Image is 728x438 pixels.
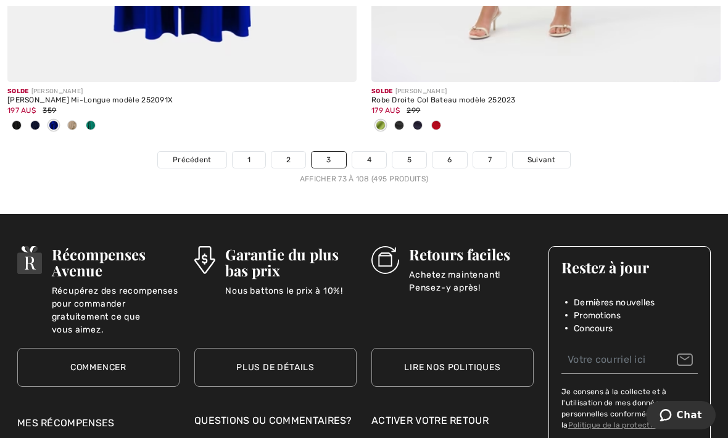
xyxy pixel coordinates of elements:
[409,268,534,293] p: Achetez maintenant! Pensez-y après!
[7,88,29,95] span: Solde
[371,413,534,428] a: Activer votre retour
[574,322,613,335] span: Concours
[371,87,721,96] div: [PERSON_NAME]
[352,152,386,168] a: 4
[17,417,115,429] a: Mes récompenses
[52,284,180,309] p: Récupérez des recompenses pour commander gratuitement ce que vous aimez.
[194,348,357,387] a: Plus de détails
[7,116,26,136] div: Black
[371,116,390,136] div: Greenery
[52,246,180,278] h3: Récompenses Avenue
[408,116,427,136] div: Midnight Blue
[173,154,212,165] span: Précédent
[392,152,426,168] a: 5
[561,346,698,374] input: Votre courriel ici
[158,152,226,168] a: Précédent
[371,106,400,115] span: 179 AU$
[371,96,721,105] div: Robe Droite Col Bateau modèle 252023
[390,116,408,136] div: Black
[561,386,698,431] label: Je consens à la collecte et à l'utilisation de mes données personnelles conformément à la .
[225,284,357,309] p: Nous battons le prix à 10%!
[225,246,357,278] h3: Garantie du plus bas prix
[432,152,466,168] a: 6
[574,309,621,322] span: Promotions
[473,152,507,168] a: 7
[194,246,215,274] img: Garantie du plus bas prix
[26,116,44,136] div: Midnight Blue
[194,413,357,434] div: Questions ou commentaires?
[312,152,345,168] a: 3
[407,106,420,115] span: 299
[371,348,534,387] a: Lire nos politiques
[527,154,555,165] span: Suivant
[271,152,305,168] a: 2
[561,259,698,275] h3: Restez à jour
[371,246,399,274] img: Retours faciles
[7,96,357,105] div: [PERSON_NAME] Mi-Longue modèle 252091X
[513,152,570,168] a: Suivant
[427,116,445,136] div: Radiant red
[43,106,56,115] span: 359
[7,87,357,96] div: [PERSON_NAME]
[17,348,180,387] a: Commencer
[17,246,42,274] img: Récompenses Avenue
[7,106,36,115] span: 197 AU$
[409,246,534,262] h3: Retours faciles
[44,116,63,136] div: Royal Sapphire 163
[63,116,81,136] div: Parchment
[574,296,655,309] span: Dernières nouvelles
[371,88,393,95] span: Solde
[81,116,100,136] div: Garden green
[647,401,716,432] iframe: Ouvre un widget dans lequel vous pouvez chatter avec l’un de nos agents
[568,421,661,429] a: Politique de la protection
[233,152,265,168] a: 1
